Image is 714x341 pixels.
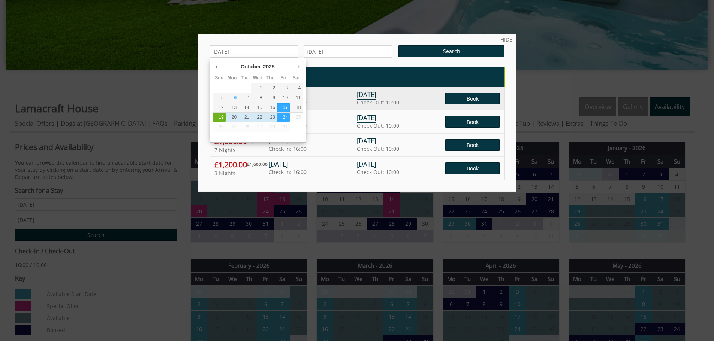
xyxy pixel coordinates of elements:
input: Departure Date (Optional) [304,45,392,58]
button: 18 [290,103,302,112]
span: Check Out: 10:00 [357,145,399,152]
a: £1,200.00£1,600.00 3 Nights [DATE] Check In: 16:00 [DATE] Check Out: 10:00 Book [210,157,504,180]
span: [DATE] [357,137,376,145]
button: 8 [251,93,264,103]
button: 24 [277,113,290,122]
button: 15 [251,103,264,112]
button: 19 [213,113,226,122]
button: 20 [226,113,238,122]
abbr: Thursday [266,75,275,80]
abbr: Wednesday [253,75,262,80]
span: Check Out: 10:00 [357,168,399,176]
button: 13 [226,103,238,112]
span: [DATE] [357,113,376,123]
h3: Available Stays [216,73,499,81]
button: 16 [264,103,277,112]
button: 23 [264,113,277,122]
span: Book [445,93,500,104]
span: Book [445,116,500,128]
span: Check In: 16:00 [269,145,307,152]
div: 2025 [262,61,276,72]
h4: £1,200.00 [214,159,269,170]
button: 12 [213,103,226,112]
button: Previous Month [213,61,220,72]
abbr: Monday [228,75,237,80]
a: £1,400.00£1,950.00 7 Nights [DATE] Check In: 16:00 [DATE] Check Out: 10:00 Book [210,110,504,134]
abbr: Friday [280,75,286,80]
span: Check In: 16:00 [269,168,307,176]
p: 3 Nights [214,170,269,177]
button: 17 [277,103,290,112]
button: 11 [290,93,302,103]
input: Arrival Date [210,45,298,58]
div: October [239,61,262,72]
button: 10 [277,93,290,103]
input: Search [398,45,505,57]
button: 9 [264,93,277,103]
button: 7 [238,93,251,103]
button: 4 [290,83,302,93]
abbr: Saturday [293,75,300,80]
button: 5 [213,93,226,103]
span: [DATE] [357,160,376,168]
abbr: Tuesday [241,75,248,80]
button: 14 [238,103,251,112]
a: £1,500.00£1,950.00 7 Nights [DATE] Check In: 16:00 [DATE] Check Out: 10:00 Book [210,134,504,157]
strike: £1,600.00 [247,161,268,167]
abbr: Sunday [215,75,223,80]
button: 1 [251,83,264,93]
span: Check Out: 10:00 [357,122,399,129]
span: Book [445,139,500,151]
button: Next Month [295,61,303,72]
button: 2 [264,83,277,93]
button: 22 [251,113,264,122]
button: 6 [226,93,238,103]
button: 3 [277,83,290,93]
button: 21 [238,113,251,122]
span: Book [445,162,500,174]
p: 7 Nights [214,146,269,153]
a: HIDE [500,36,512,43]
span: [DATE] [357,90,376,100]
a: £1,400.00£1,800.00 4 Nights [DATE] Check In: 16:00 [DATE] Check Out: 10:00 Book [210,87,504,110]
span: Check Out: 10:00 [357,99,399,106]
span: [DATE] [269,160,288,168]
